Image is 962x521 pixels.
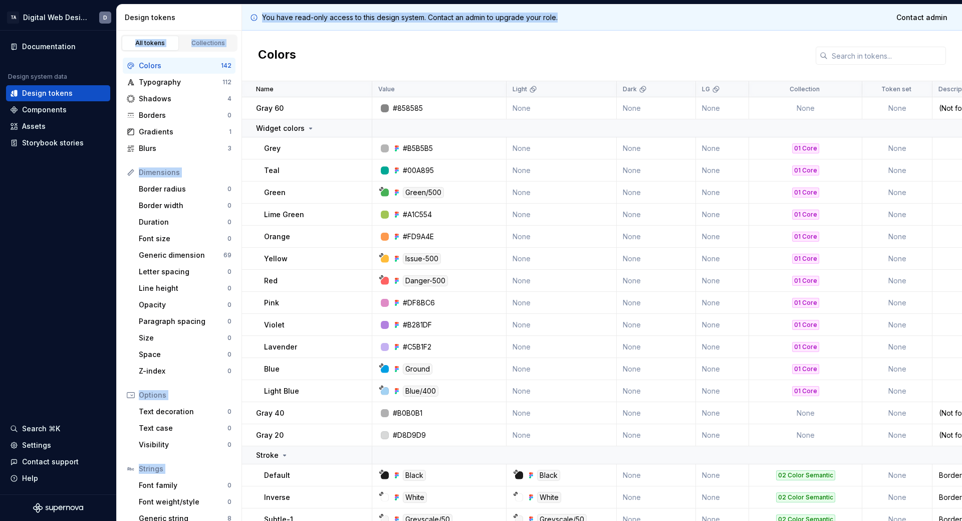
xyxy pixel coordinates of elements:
[227,185,231,193] div: 0
[139,440,227,450] div: Visibility
[135,214,235,230] a: Duration0
[139,464,231,474] div: Strings
[125,39,175,47] div: All tokens
[617,248,696,270] td: None
[139,267,227,277] div: Letter spacing
[135,346,235,363] a: Space0
[507,137,617,159] td: None
[256,408,284,418] p: Gray 40
[135,264,235,280] a: Letter spacing0
[264,210,304,220] p: Lime Green
[702,85,710,93] p: LG
[617,486,696,508] td: None
[221,62,231,70] div: 142
[792,188,819,198] div: 01 Core
[513,85,527,93] p: Light
[139,77,222,87] div: Typography
[403,253,441,264] div: Issue-500
[617,204,696,226] td: None
[792,165,819,176] div: 01 Core
[862,424,932,446] td: None
[139,143,227,153] div: Blurs
[135,181,235,197] a: Border radius0
[227,351,231,359] div: 0
[393,103,423,113] div: #858585
[403,470,426,481] div: Black
[507,314,617,336] td: None
[617,336,696,358] td: None
[696,270,749,292] td: None
[862,248,932,270] td: None
[139,283,227,293] div: Line height
[792,276,819,286] div: 01 Core
[139,94,227,104] div: Shadows
[393,430,426,440] div: #D8D9D9
[123,140,235,156] a: Blurs3
[862,336,932,358] td: None
[264,232,290,242] p: Orange
[135,477,235,493] a: Font family0
[227,498,231,506] div: 0
[862,204,932,226] td: None
[696,424,749,446] td: None
[792,232,819,242] div: 01 Core
[135,363,235,379] a: Z-index0
[617,97,696,119] td: None
[256,430,284,440] p: Gray 20
[2,7,114,28] button: TADigital Web DesignD
[862,464,932,486] td: None
[862,486,932,508] td: None
[617,402,696,424] td: None
[22,105,67,115] div: Components
[135,198,235,214] a: Border width0
[617,137,696,159] td: None
[696,380,749,402] td: None
[776,470,835,480] div: 02 Color Semantic
[22,121,46,131] div: Assets
[776,492,835,502] div: 02 Color Semantic
[227,367,231,375] div: 0
[139,300,227,310] div: Opacity
[828,47,946,65] input: Search in tokens...
[507,336,617,358] td: None
[862,270,932,292] td: None
[139,167,231,178] div: Dimensions
[6,135,110,151] a: Storybook stories
[125,13,237,23] div: Design tokens
[862,226,932,248] td: None
[139,184,227,194] div: Border radius
[507,226,617,248] td: None
[617,464,696,486] td: None
[227,408,231,416] div: 0
[696,204,749,226] td: None
[139,333,227,343] div: Size
[135,297,235,313] a: Opacity0
[227,202,231,210] div: 0
[749,402,862,424] td: None
[22,424,60,434] div: Search ⌘K
[537,492,561,503] div: White
[507,248,617,270] td: None
[403,232,434,242] div: #FD9A4E
[617,159,696,182] td: None
[617,270,696,292] td: None
[135,404,235,420] a: Text decoration0
[617,182,696,204] td: None
[256,85,274,93] p: Name
[6,85,110,101] a: Design tokens
[403,320,432,330] div: #B281DF
[890,9,954,27] a: Contact admin
[749,424,862,446] td: None
[617,314,696,336] td: None
[792,386,819,396] div: 01 Core
[227,218,231,226] div: 0
[6,454,110,470] button: Contact support
[264,298,279,308] p: Pink
[135,231,235,247] a: Font size0
[696,159,749,182] td: None
[264,188,286,198] p: Green
[403,386,438,397] div: Blue/400
[139,423,227,433] div: Text case
[264,364,280,374] p: Blue
[103,14,107,22] div: D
